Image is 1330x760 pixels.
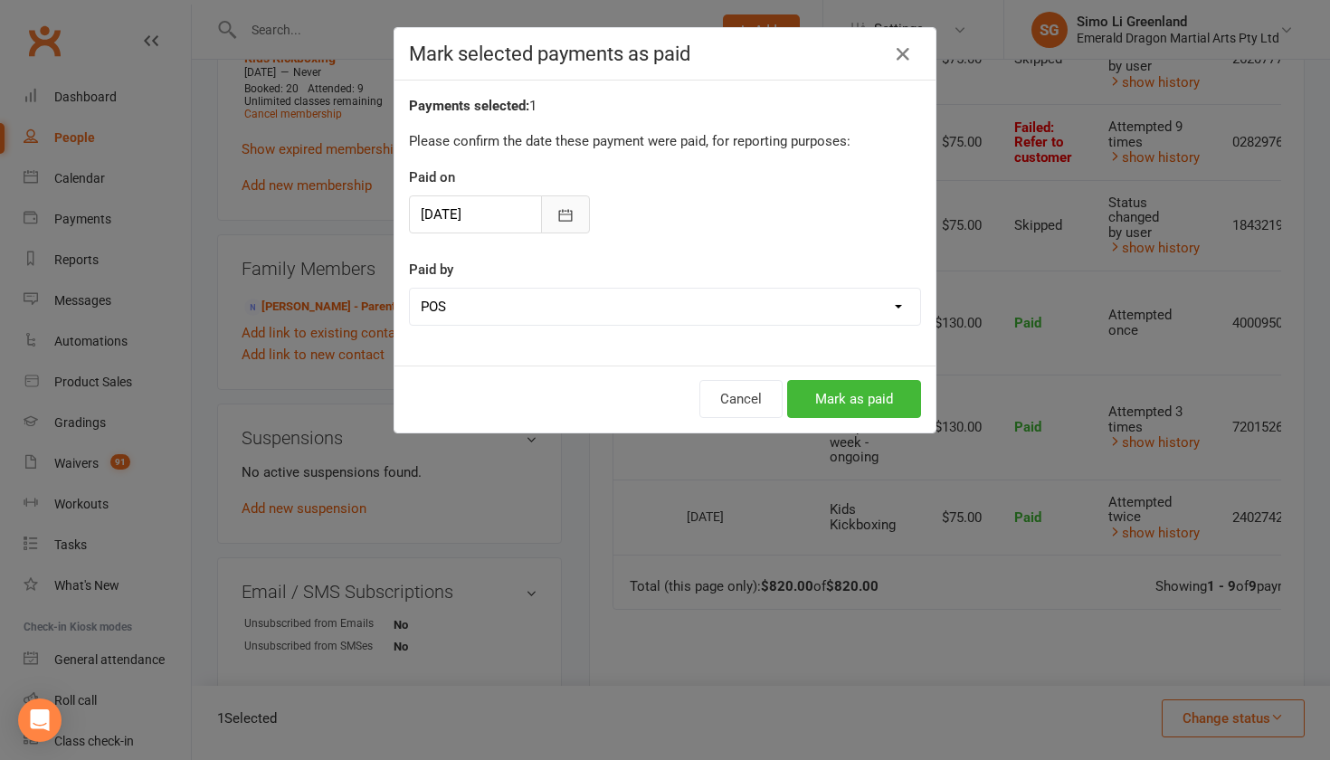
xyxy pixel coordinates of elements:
h4: Mark selected payments as paid [409,43,921,65]
div: 1 [409,95,921,117]
button: Cancel [699,380,783,418]
p: Please confirm the date these payment were paid, for reporting purposes: [409,130,921,152]
div: Open Intercom Messenger [18,698,62,742]
button: Close [888,40,917,69]
button: Mark as paid [787,380,921,418]
label: Paid by [409,259,453,280]
strong: Payments selected: [409,98,529,114]
label: Paid on [409,166,455,188]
